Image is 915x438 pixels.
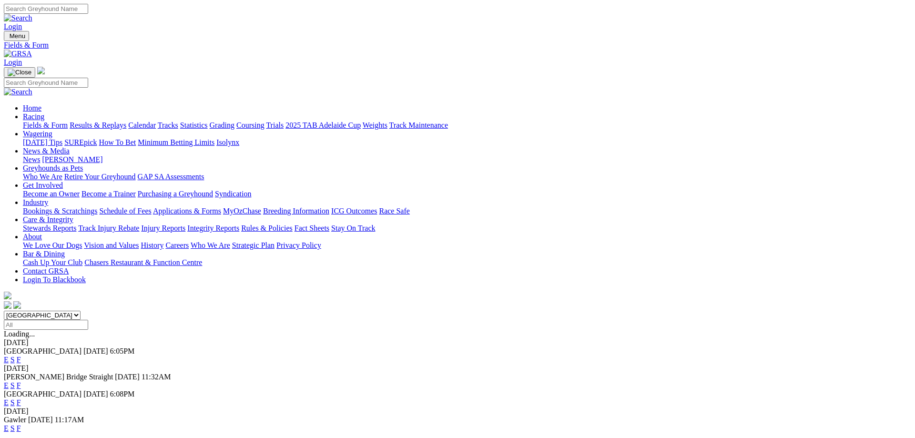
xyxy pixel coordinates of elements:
a: How To Bet [99,138,136,146]
a: Grading [210,121,234,129]
a: Care & Integrity [23,215,73,224]
a: Track Injury Rebate [78,224,139,232]
a: Track Maintenance [389,121,448,129]
div: About [23,241,911,250]
div: Greyhounds as Pets [23,173,911,181]
a: Calendar [128,121,156,129]
a: F [17,398,21,407]
a: Weights [363,121,387,129]
a: News & Media [23,147,70,155]
span: [DATE] [115,373,140,381]
a: Wagering [23,130,52,138]
a: E [4,398,9,407]
div: Get Involved [23,190,911,198]
a: Bookings & Scratchings [23,207,97,215]
a: Greyhounds as Pets [23,164,83,172]
a: Coursing [236,121,264,129]
a: Login [4,58,22,66]
a: Who We Are [191,241,230,249]
a: 2025 TAB Adelaide Cup [285,121,361,129]
a: Careers [165,241,189,249]
a: Privacy Policy [276,241,321,249]
a: [PERSON_NAME] [42,155,102,163]
a: F [17,356,21,364]
a: Fields & Form [23,121,68,129]
a: Become an Owner [23,190,80,198]
a: MyOzChase [223,207,261,215]
a: Login [4,22,22,31]
span: [GEOGRAPHIC_DATA] [4,347,81,355]
div: [DATE] [4,364,911,373]
a: Syndication [215,190,251,198]
span: Menu [10,32,25,40]
a: About [23,233,42,241]
a: Cash Up Your Club [23,258,82,266]
a: Industry [23,198,48,206]
div: Wagering [23,138,911,147]
span: [DATE] [28,416,53,424]
a: SUREpick [64,138,97,146]
a: S [10,424,15,432]
div: [DATE] [4,407,911,416]
a: Become a Trainer [81,190,136,198]
a: E [4,381,9,389]
a: Racing [23,112,44,121]
a: F [17,424,21,432]
div: Bar & Dining [23,258,911,267]
a: Tracks [158,121,178,129]
a: Chasers Restaurant & Function Centre [84,258,202,266]
img: Close [8,69,31,76]
a: History [141,241,163,249]
div: Industry [23,207,911,215]
div: Care & Integrity [23,224,911,233]
a: Bar & Dining [23,250,65,258]
a: Isolynx [216,138,239,146]
a: Contact GRSA [23,267,69,275]
a: Applications & Forms [153,207,221,215]
input: Search [4,4,88,14]
a: Who We Are [23,173,62,181]
a: [DATE] Tips [23,138,62,146]
a: Rules & Policies [241,224,293,232]
span: Gawler [4,416,26,424]
img: facebook.svg [4,301,11,309]
span: [GEOGRAPHIC_DATA] [4,390,81,398]
div: Racing [23,121,911,130]
a: E [4,356,9,364]
a: Vision and Values [84,241,139,249]
a: Schedule of Fees [99,207,151,215]
img: Search [4,14,32,22]
button: Toggle navigation [4,67,35,78]
img: logo-grsa-white.png [37,67,45,74]
a: S [10,381,15,389]
a: ICG Outcomes [331,207,377,215]
span: 11:17AM [55,416,84,424]
a: S [10,356,15,364]
a: Integrity Reports [187,224,239,232]
input: Search [4,78,88,88]
a: F [17,381,21,389]
a: Get Involved [23,181,63,189]
a: Race Safe [379,207,409,215]
a: Results & Replays [70,121,126,129]
a: Breeding Information [263,207,329,215]
div: News & Media [23,155,911,164]
span: 6:08PM [110,390,135,398]
div: Fields & Form [4,41,911,50]
span: [DATE] [83,347,108,355]
span: [PERSON_NAME] Bridge Straight [4,373,113,381]
a: News [23,155,40,163]
span: 6:05PM [110,347,135,355]
img: twitter.svg [13,301,21,309]
input: Select date [4,320,88,330]
a: Stay On Track [331,224,375,232]
a: E [4,424,9,432]
div: [DATE] [4,338,911,347]
a: Fact Sheets [295,224,329,232]
img: logo-grsa-white.png [4,292,11,299]
a: Login To Blackbook [23,275,86,284]
span: Loading... [4,330,35,338]
img: GRSA [4,50,32,58]
a: Purchasing a Greyhound [138,190,213,198]
span: 11:32AM [142,373,171,381]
